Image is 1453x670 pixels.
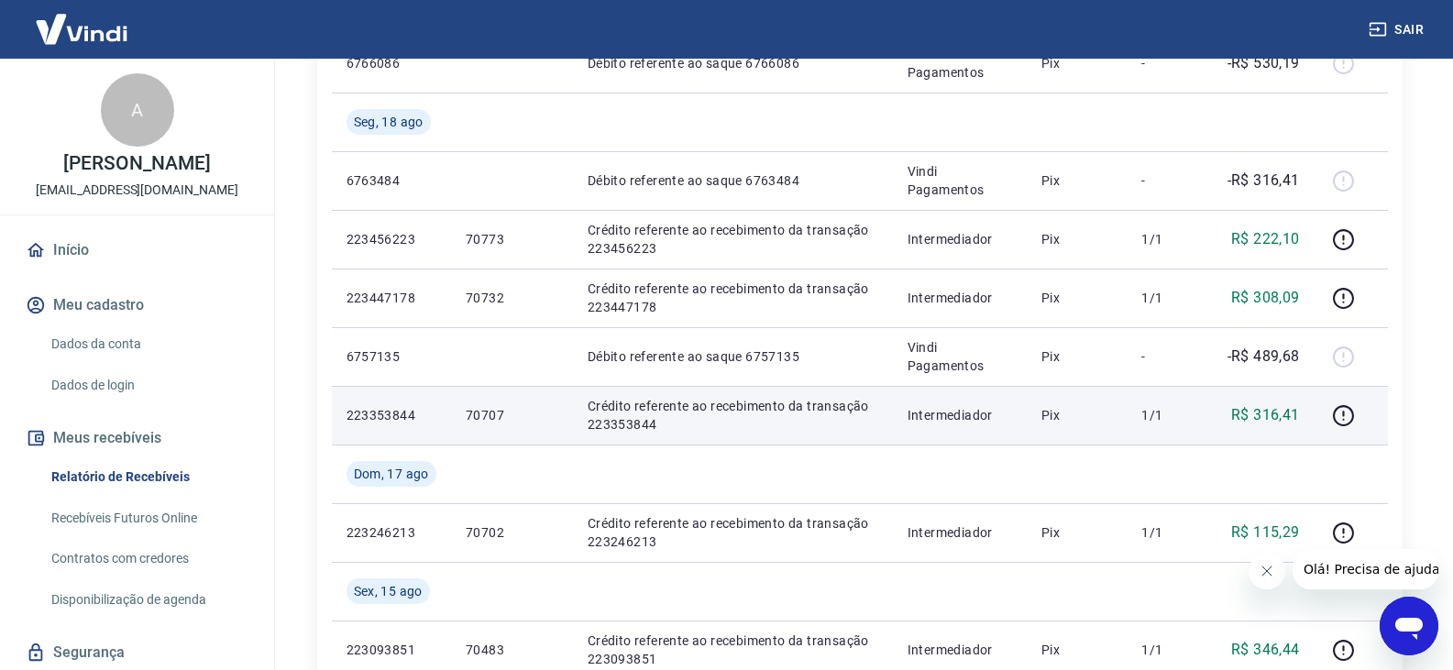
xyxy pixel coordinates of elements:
[908,162,1012,199] p: Vindi Pagamentos
[1041,523,1113,542] p: Pix
[908,406,1012,424] p: Intermediador
[588,397,878,434] p: Crédito referente ao recebimento da transação 223353844
[354,465,429,483] span: Dom, 17 ago
[1141,406,1195,424] p: 1/1
[22,230,252,270] a: Início
[588,514,878,551] p: Crédito referente ao recebimento da transação 223246213
[354,582,423,600] span: Sex, 15 ago
[1141,230,1195,248] p: 1/1
[908,230,1012,248] p: Intermediador
[1227,52,1300,74] p: -R$ 530,19
[1141,641,1195,659] p: 1/1
[1141,289,1195,307] p: 1/1
[588,347,878,366] p: Débito referente ao saque 6757135
[44,581,252,619] a: Disponibilização de agenda
[347,171,436,190] p: 6763484
[1227,170,1300,192] p: -R$ 316,41
[22,285,252,325] button: Meu cadastro
[466,289,558,307] p: 70732
[22,1,141,57] img: Vindi
[588,280,878,316] p: Crédito referente ao recebimento da transação 223447178
[347,54,436,72] p: 6766086
[1293,549,1438,589] iframe: Mensagem da empresa
[1365,13,1431,47] button: Sair
[466,406,558,424] p: 70707
[1231,522,1300,544] p: R$ 115,29
[347,523,436,542] p: 223246213
[466,641,558,659] p: 70483
[466,523,558,542] p: 70702
[347,641,436,659] p: 223093851
[1380,597,1438,655] iframe: Botão para abrir a janela de mensagens
[908,641,1012,659] p: Intermediador
[354,113,424,131] span: Seg, 18 ago
[1041,406,1113,424] p: Pix
[588,632,878,668] p: Crédito referente ao recebimento da transação 223093851
[44,540,252,577] a: Contratos com credores
[11,13,154,27] span: Olá! Precisa de ajuda?
[1041,641,1113,659] p: Pix
[1231,287,1300,309] p: R$ 308,09
[1231,639,1300,661] p: R$ 346,44
[1231,404,1300,426] p: R$ 316,41
[908,523,1012,542] p: Intermediador
[1141,347,1195,366] p: -
[1249,553,1285,589] iframe: Fechar mensagem
[44,500,252,537] a: Recebíveis Futuros Online
[63,154,210,173] p: [PERSON_NAME]
[908,338,1012,375] p: Vindi Pagamentos
[1141,54,1195,72] p: -
[1041,54,1113,72] p: Pix
[1227,346,1300,368] p: -R$ 489,68
[1041,230,1113,248] p: Pix
[1041,347,1113,366] p: Pix
[588,221,878,258] p: Crédito referente ao recebimento da transação 223456223
[101,73,174,147] div: A
[44,458,252,496] a: Relatório de Recebíveis
[1231,228,1300,250] p: R$ 222,10
[347,347,436,366] p: 6757135
[1141,523,1195,542] p: 1/1
[44,325,252,363] a: Dados da conta
[1041,171,1113,190] p: Pix
[36,181,238,200] p: [EMAIL_ADDRESS][DOMAIN_NAME]
[908,45,1012,82] p: Vindi Pagamentos
[347,289,436,307] p: 223447178
[22,418,252,458] button: Meus recebíveis
[347,230,436,248] p: 223456223
[588,54,878,72] p: Débito referente ao saque 6766086
[466,230,558,248] p: 70773
[588,171,878,190] p: Débito referente ao saque 6763484
[1141,171,1195,190] p: -
[44,367,252,404] a: Dados de login
[1041,289,1113,307] p: Pix
[347,406,436,424] p: 223353844
[908,289,1012,307] p: Intermediador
